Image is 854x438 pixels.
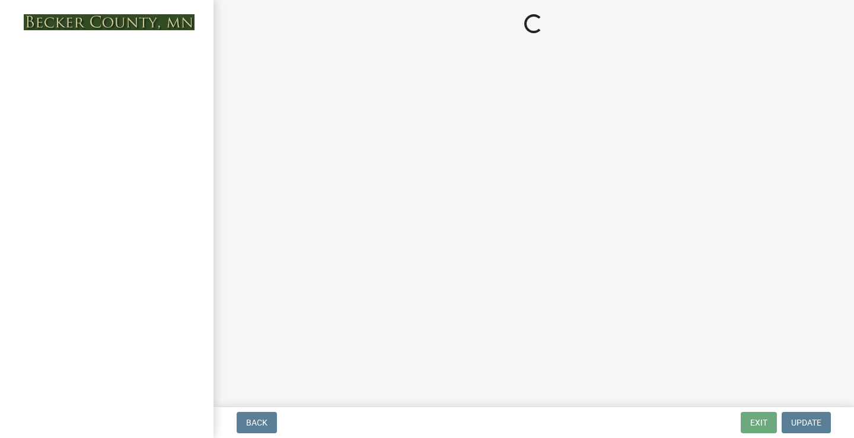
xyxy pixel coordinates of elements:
[782,412,831,433] button: Update
[246,418,267,427] span: Back
[24,14,195,30] img: Becker County, Minnesota
[791,418,821,427] span: Update
[237,412,277,433] button: Back
[741,412,777,433] button: Exit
